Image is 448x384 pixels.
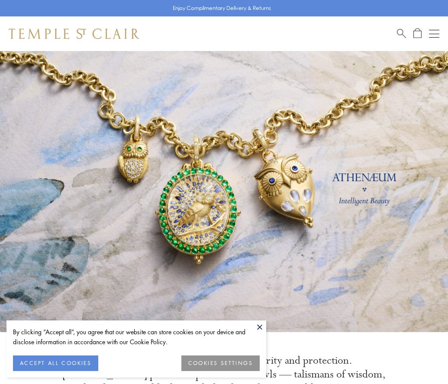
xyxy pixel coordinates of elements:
[181,355,260,371] button: COOKIES SETTINGS
[9,29,139,39] img: Temple St. Clair
[13,355,98,371] button: ACCEPT ALL COOKIES
[413,28,422,39] a: Open Shopping Bag
[429,29,439,39] button: Open navigation
[13,327,260,347] div: By clicking “Accept all”, you agree that our website can store cookies on your device and disclos...
[397,28,406,39] a: Search
[173,4,271,13] p: Enjoy Complimentary Delivery & Returns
